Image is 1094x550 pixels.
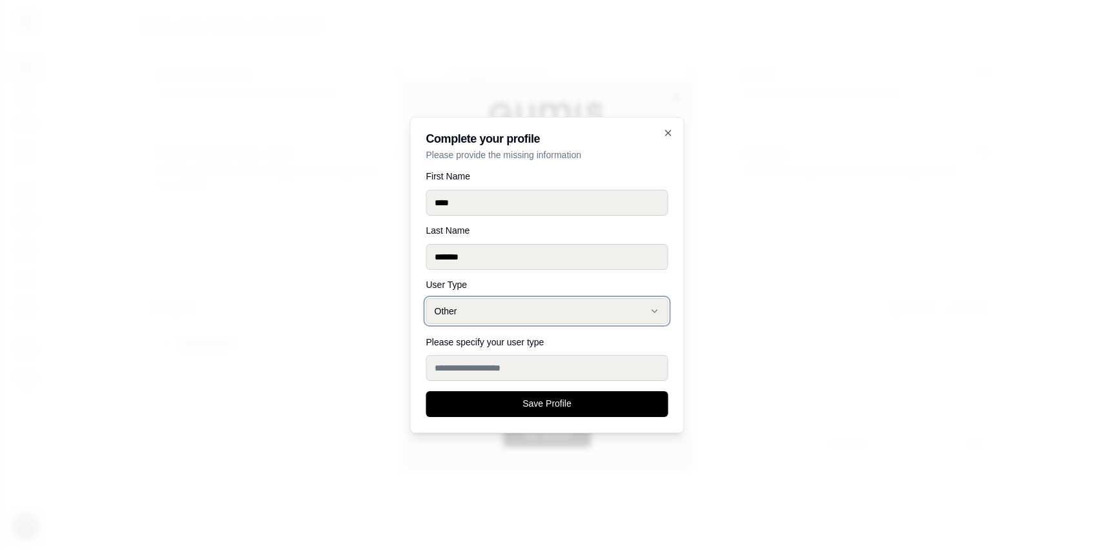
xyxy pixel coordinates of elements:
label: Please specify your user type [426,337,544,347]
label: Last Name [426,226,668,235]
label: User Type [426,280,668,289]
p: Please provide the missing information [426,148,668,161]
button: Save Profile [426,391,668,417]
h2: Complete your profile [426,133,668,145]
label: First Name [426,172,668,181]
